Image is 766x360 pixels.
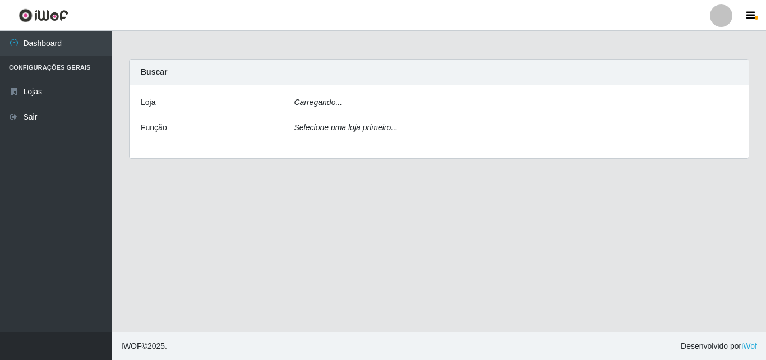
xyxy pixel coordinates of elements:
[294,98,343,107] i: Carregando...
[741,341,757,350] a: iWof
[19,8,68,22] img: CoreUI Logo
[294,123,398,132] i: Selecione uma loja primeiro...
[141,122,167,134] label: Função
[121,340,167,352] span: © 2025 .
[141,67,167,76] strong: Buscar
[681,340,757,352] span: Desenvolvido por
[121,341,142,350] span: IWOF
[141,97,155,108] label: Loja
